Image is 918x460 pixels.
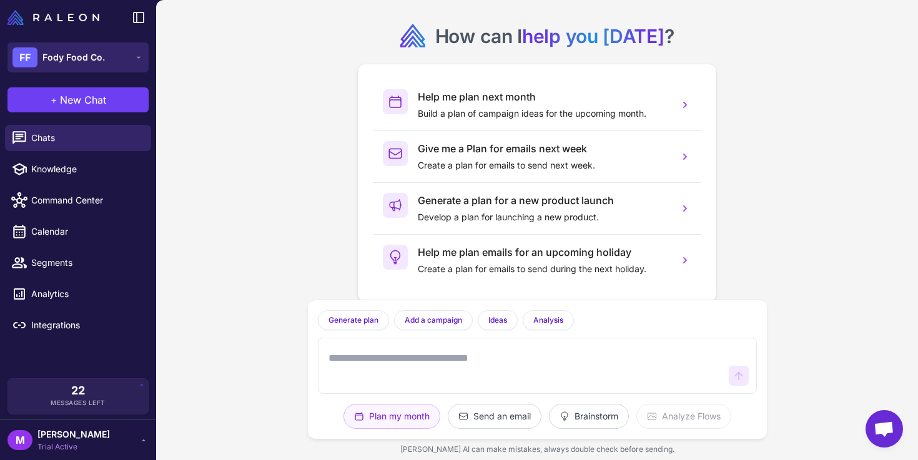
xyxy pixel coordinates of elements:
[5,250,151,276] a: Segments
[418,245,669,260] h3: Help me plan emails for an upcoming holiday
[318,310,389,330] button: Generate plan
[522,25,664,47] span: help you [DATE]
[343,404,440,429] button: Plan my month
[31,225,141,238] span: Calendar
[42,51,105,64] span: Fody Food Co.
[31,131,141,145] span: Chats
[478,310,518,330] button: Ideas
[51,398,106,408] span: Messages Left
[12,47,37,67] div: FF
[5,156,151,182] a: Knowledge
[418,141,669,156] h3: Give me a Plan for emails next week
[448,404,541,429] button: Send an email
[394,310,473,330] button: Add a campaign
[636,404,731,429] button: Analyze Flows
[37,441,110,453] span: Trial Active
[405,315,462,326] span: Add a campaign
[523,310,574,330] button: Analysis
[5,187,151,213] a: Command Center
[418,210,669,224] p: Develop a plan for launching a new product.
[418,262,669,276] p: Create a plan for emails to send during the next holiday.
[7,42,149,72] button: FFFody Food Co.
[533,315,563,326] span: Analysis
[5,281,151,307] a: Analytics
[308,439,767,460] div: [PERSON_NAME] AI can make mistakes, always double check before sending.
[31,193,141,207] span: Command Center
[31,256,141,270] span: Segments
[7,87,149,112] button: +New Chat
[71,385,85,396] span: 22
[435,24,674,49] h2: How can I ?
[418,107,669,120] p: Build a plan of campaign ideas for the upcoming month.
[31,287,141,301] span: Analytics
[418,89,669,104] h3: Help me plan next month
[418,193,669,208] h3: Generate a plan for a new product launch
[549,404,629,429] button: Brainstorm
[7,10,99,25] img: Raleon Logo
[7,430,32,450] div: M
[37,428,110,441] span: [PERSON_NAME]
[328,315,378,326] span: Generate plan
[418,159,669,172] p: Create a plan for emails to send next week.
[866,410,903,448] a: Open chat
[488,315,507,326] span: Ideas
[5,218,151,245] a: Calendar
[31,318,141,332] span: Integrations
[31,162,141,176] span: Knowledge
[60,92,106,107] span: New Chat
[5,125,151,151] a: Chats
[51,92,57,107] span: +
[5,312,151,338] a: Integrations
